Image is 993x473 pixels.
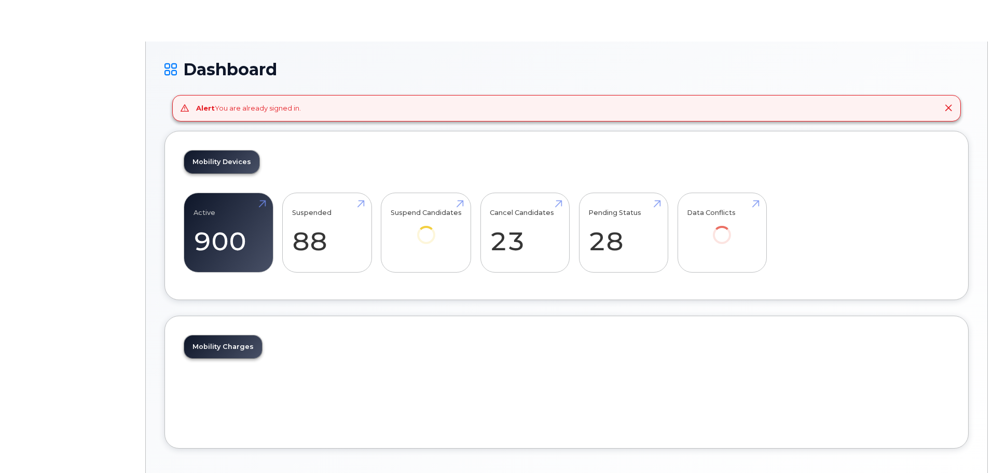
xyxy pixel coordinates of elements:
a: Data Conflicts [687,198,757,258]
a: Active 900 [194,198,264,267]
a: Suspend Candidates [391,198,462,258]
a: Mobility Devices [184,151,259,173]
a: Cancel Candidates 23 [490,198,560,267]
a: Mobility Charges [184,335,262,358]
div: You are already signed in. [196,103,301,113]
strong: Alert [196,104,215,112]
a: Suspended 88 [292,198,362,267]
h1: Dashboard [164,60,969,78]
a: Pending Status 28 [588,198,658,267]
